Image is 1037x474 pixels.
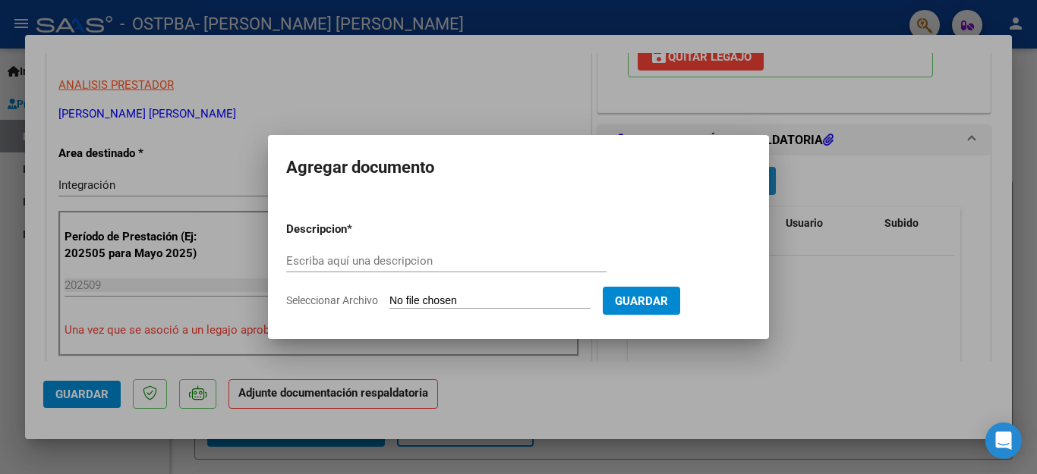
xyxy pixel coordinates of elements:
[286,294,378,306] span: Seleccionar Archivo
[286,221,426,238] p: Descripcion
[615,294,668,308] span: Guardar
[985,422,1022,459] div: Open Intercom Messenger
[286,153,751,182] h2: Agregar documento
[603,287,680,315] button: Guardar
